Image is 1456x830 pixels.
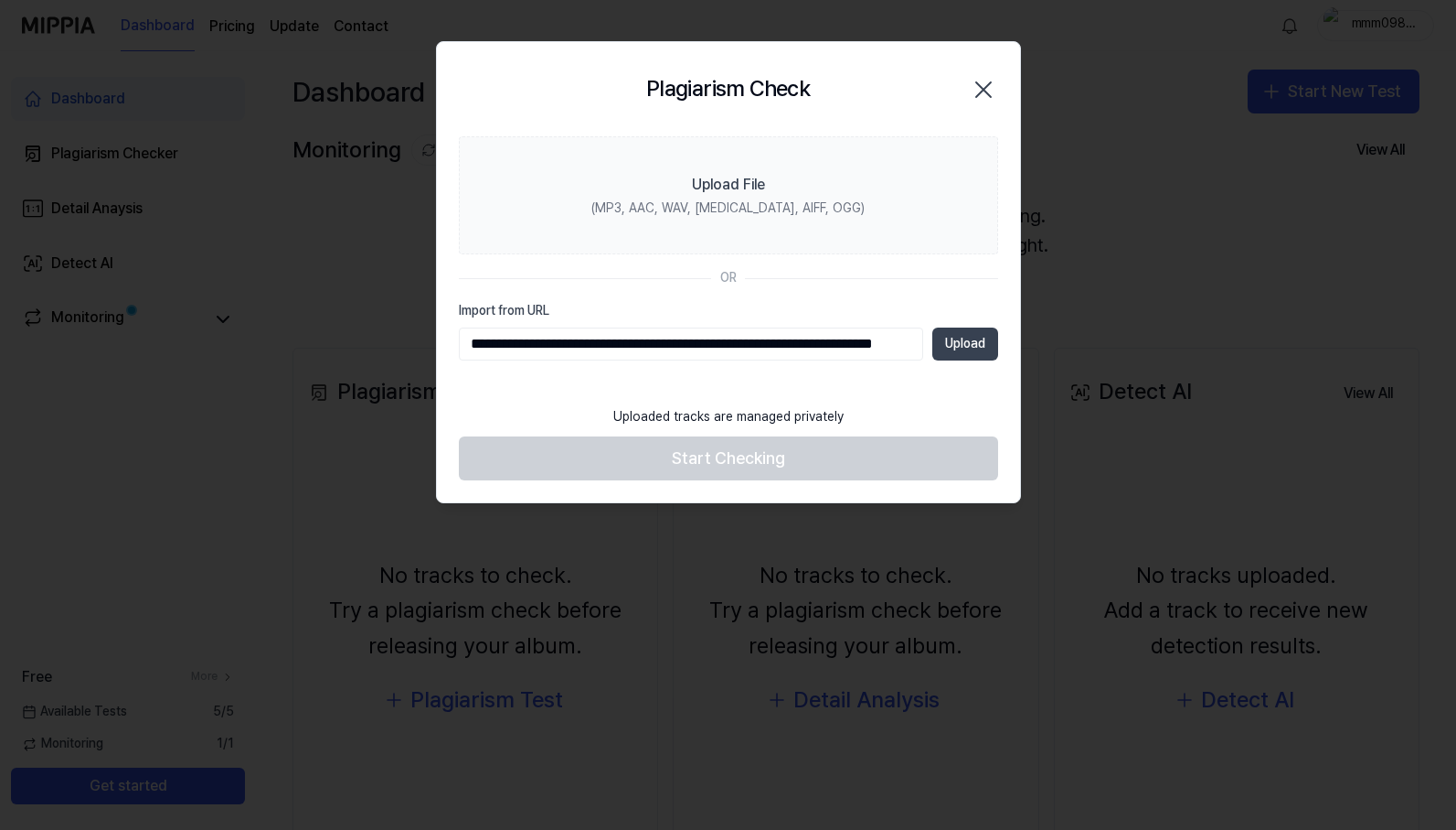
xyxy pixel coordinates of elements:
div: Upload File [692,174,765,196]
div: OR [720,269,737,287]
div: (MP3, AAC, WAV, [MEDICAL_DATA], AIFF, OGG) [591,199,865,218]
label: Import from URL [459,302,998,320]
div: Uploaded tracks are managed privately [602,397,855,437]
h2: Plagiarism Check [646,71,810,106]
button: Upload [932,328,998,361]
